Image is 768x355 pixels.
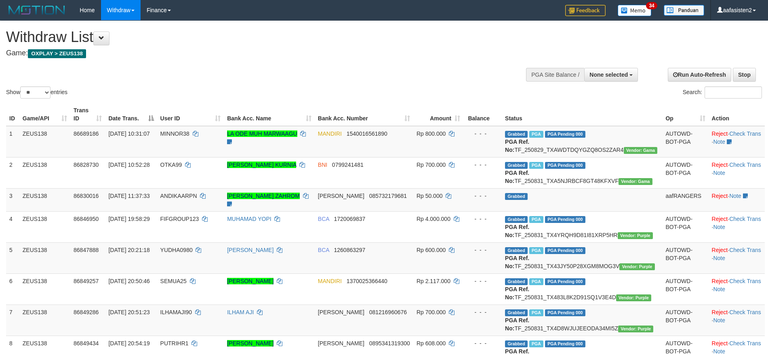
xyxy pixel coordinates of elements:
[729,340,761,347] a: Check Trans
[729,278,761,284] a: Check Trans
[529,309,543,316] span: Marked by aafRornrotha
[227,216,271,222] a: MUHAMAD YOPI
[618,5,652,16] img: Button%20Memo.svg
[529,131,543,138] span: Marked by aafkaynarin
[20,86,50,99] select: Showentries
[417,162,446,168] span: Rp 700.000
[502,242,662,273] td: TF_250831_TX43JY50P28XGM8MOG3V
[662,126,708,158] td: AUTOWD-BOT-PGA
[19,157,70,188] td: ZEUS138
[467,130,499,138] div: - - -
[413,103,463,126] th: Amount: activate to sort column ascending
[74,216,99,222] span: 86846950
[227,278,274,284] a: [PERSON_NAME]
[545,340,585,347] span: PGA Pending
[664,5,704,16] img: panduan.png
[624,147,658,154] span: Vendor URL: https://trx31.1velocity.biz
[505,139,529,153] b: PGA Ref. No:
[417,130,446,137] span: Rp 800.000
[712,216,728,222] a: Reject
[713,170,725,176] a: Note
[505,255,529,269] b: PGA Ref. No:
[227,247,274,253] a: [PERSON_NAME]
[417,193,443,199] span: Rp 50.000
[6,29,504,45] h1: Withdraw List
[347,278,387,284] span: Copy 1370025366440 to clipboard
[729,247,761,253] a: Check Trans
[505,216,528,223] span: Grabbed
[417,309,446,315] span: Rp 700.000
[505,131,528,138] span: Grabbed
[108,193,149,199] span: [DATE] 11:37:33
[502,126,662,158] td: TF_250829_TXAWDTDQYGZQ8OS2ZAR4
[318,162,327,168] span: BNI
[502,305,662,336] td: TF_250831_TX4D8WJUJEEODA34MI5Z
[160,130,189,137] span: MINNOR38
[417,247,446,253] span: Rp 600.000
[505,340,528,347] span: Grabbed
[646,2,657,9] span: 34
[417,216,450,222] span: Rp 4.000.000
[160,216,199,222] span: FIFGROUP123
[502,211,662,242] td: TF_250831_TX4YRQH9D81I81XRP5HR
[108,278,149,284] span: [DATE] 20:50:46
[709,305,765,336] td: · ·
[526,68,584,82] div: PGA Site Balance /
[709,126,765,158] td: · ·
[19,242,70,273] td: ZEUS138
[74,162,99,168] span: 86828730
[334,247,366,253] span: Copy 1260863297 to clipboard
[729,216,761,222] a: Check Trans
[713,255,725,261] a: Note
[19,126,70,158] td: ZEUS138
[662,188,708,211] td: aafRANGERS
[505,309,528,316] span: Grabbed
[108,309,149,315] span: [DATE] 20:51:23
[227,162,296,168] a: [PERSON_NAME] KURNIA
[108,340,149,347] span: [DATE] 20:54:19
[505,224,529,238] b: PGA Ref. No:
[318,340,364,347] span: [PERSON_NAME]
[70,103,105,126] th: Trans ID: activate to sort column ascending
[713,286,725,292] a: Note
[227,130,297,137] a: LA ODE MUH MARWAAGU
[505,170,529,184] b: PGA Ref. No:
[6,157,19,188] td: 2
[28,49,86,58] span: OXPLAY > ZEUS138
[227,340,274,347] a: [PERSON_NAME]
[713,317,725,323] a: Note
[6,273,19,305] td: 6
[6,126,19,158] td: 1
[709,188,765,211] td: ·
[160,193,197,199] span: ANDIKAARPN
[529,162,543,169] span: Marked by aafsreyleap
[19,211,70,242] td: ZEUS138
[160,162,182,168] span: OTKA99
[108,162,149,168] span: [DATE] 10:52:28
[505,317,529,332] b: PGA Ref. No:
[6,49,504,57] h4: Game:
[74,340,99,347] span: 86849434
[505,286,529,300] b: PGA Ref. No:
[584,68,638,82] button: None selected
[502,103,662,126] th: Status
[729,309,761,315] a: Check Trans
[160,247,193,253] span: YUDHA0980
[505,247,528,254] span: Grabbed
[6,103,19,126] th: ID
[467,339,499,347] div: - - -
[565,5,606,16] img: Feedback.jpg
[545,216,585,223] span: PGA Pending
[529,340,543,347] span: Marked by aafRornrotha
[74,193,99,199] span: 86830016
[733,68,756,82] a: Stop
[616,294,651,301] span: Vendor URL: https://trx4.1velocity.biz
[19,305,70,336] td: ZEUS138
[709,242,765,273] td: · ·
[709,273,765,305] td: · ·
[662,305,708,336] td: AUTOWD-BOT-PGA
[683,86,762,99] label: Search:
[105,103,157,126] th: Date Trans.: activate to sort column descending
[505,278,528,285] span: Grabbed
[545,162,585,169] span: PGA Pending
